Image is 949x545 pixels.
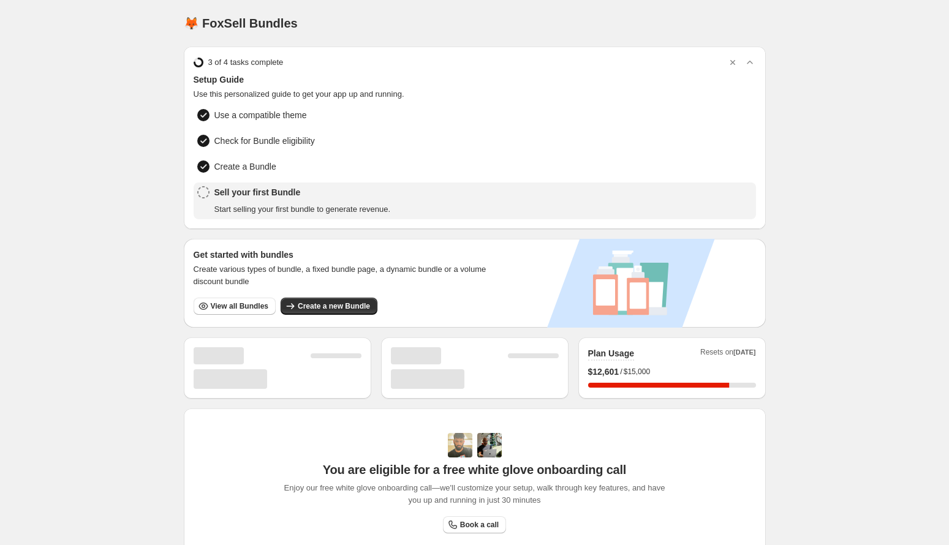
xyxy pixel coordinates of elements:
[184,16,298,31] h1: 🦊 FoxSell Bundles
[700,347,756,361] span: Resets on
[214,109,307,121] span: Use a compatible theme
[211,301,268,311] span: View all Bundles
[208,56,284,69] span: 3 of 4 tasks complete
[214,186,391,198] span: Sell your first Bundle
[194,249,498,261] h3: Get started with bundles
[194,298,276,315] button: View all Bundles
[733,348,755,356] span: [DATE]
[588,366,619,378] span: $ 12,601
[448,433,472,457] img: Adi
[588,347,634,359] h2: Plan Usage
[477,433,502,457] img: Prakhar
[624,367,650,377] span: $15,000
[194,73,756,86] span: Setup Guide
[588,366,756,378] div: /
[298,301,370,311] span: Create a new Bundle
[443,516,506,533] a: Book a call
[214,135,315,147] span: Check for Bundle eligibility
[214,203,391,216] span: Start selling your first bundle to generate revenue.
[194,88,756,100] span: Use this personalized guide to get your app up and running.
[281,298,377,315] button: Create a new Bundle
[460,520,499,530] span: Book a call
[278,482,671,506] span: Enjoy our free white glove onboarding call—we'll customize your setup, walk through key features,...
[323,462,626,477] span: You are eligible for a free white glove onboarding call
[194,263,498,288] span: Create various types of bundle, a fixed bundle page, a dynamic bundle or a volume discount bundle
[214,160,276,173] span: Create a Bundle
